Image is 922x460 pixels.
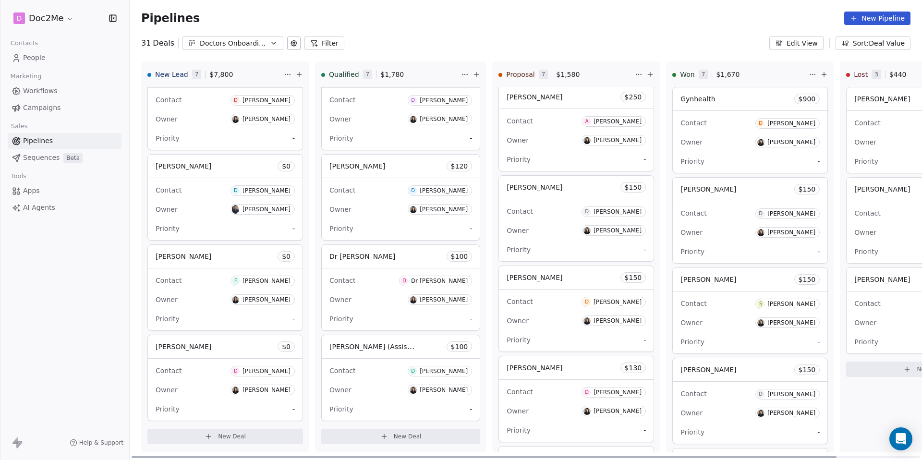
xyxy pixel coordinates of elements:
[817,157,820,166] span: -
[507,364,562,372] span: [PERSON_NAME]
[243,206,291,213] div: [PERSON_NAME]
[594,389,642,396] div: [PERSON_NAME]
[507,227,529,234] span: Owner
[854,138,876,146] span: Owner
[329,206,352,213] span: Owner
[470,404,472,414] span: -
[470,314,472,324] span: -
[625,92,642,102] span: $ 250
[329,134,353,142] span: Priority
[156,315,180,323] span: Priority
[889,427,912,450] div: Open Intercom Messenger
[7,169,30,183] span: Tools
[420,387,468,393] div: [PERSON_NAME]
[147,429,303,444] button: New Deal
[594,317,642,324] div: [PERSON_NAME]
[757,139,764,146] img: L
[507,183,562,191] span: [PERSON_NAME]
[507,156,531,163] span: Priority
[594,208,642,215] div: [PERSON_NAME]
[147,62,282,87] div: New Lead7$7,800
[854,119,880,127] span: Contact
[234,187,238,194] div: D
[147,154,303,241] div: [PERSON_NAME]$0ContactD[PERSON_NAME]OwnerD[PERSON_NAME]Priority-
[321,335,480,421] div: [PERSON_NAME] (Assistentin [PERSON_NAME])$100ContactD[PERSON_NAME]OwnerL[PERSON_NAME]Priority-
[232,116,239,123] img: L
[70,439,123,447] a: Help & Support
[292,224,295,233] span: -
[507,426,531,434] span: Priority
[234,97,238,104] div: D
[625,273,642,282] span: $ 150
[420,187,468,194] div: [PERSON_NAME]
[329,296,352,303] span: Owner
[243,116,291,122] div: [PERSON_NAME]
[769,36,824,50] button: Edit View
[594,227,642,234] div: [PERSON_NAME]
[321,62,459,87] div: Qualified7$1,780
[329,405,353,413] span: Priority
[817,247,820,256] span: -
[767,391,815,398] div: [PERSON_NAME]
[889,70,907,79] span: $ 440
[757,319,764,327] img: L
[757,229,764,236] img: L
[759,300,762,308] div: S
[232,296,239,303] img: L
[282,252,291,261] span: $ 0
[799,94,816,104] span: $ 900
[507,136,529,144] span: Owner
[23,136,53,146] span: Pipelines
[594,299,642,305] div: [PERSON_NAME]
[498,266,654,352] div: [PERSON_NAME]$150ContactD[PERSON_NAME]OwnerL[PERSON_NAME]Priority-
[329,225,353,232] span: Priority
[156,206,178,213] span: Owner
[402,277,406,285] div: D
[767,139,815,145] div: [PERSON_NAME]
[156,162,211,170] span: [PERSON_NAME]
[507,117,533,125] span: Contact
[329,277,355,284] span: Contact
[680,276,736,283] span: [PERSON_NAME]
[141,12,200,25] span: Pipelines
[759,390,763,398] div: D
[451,161,468,171] span: $ 120
[420,296,468,303] div: [PERSON_NAME]
[156,96,182,104] span: Contact
[767,410,815,416] div: [PERSON_NAME]
[394,433,422,440] span: New Deal
[141,37,174,49] div: 31
[594,137,642,144] div: [PERSON_NAME]
[232,205,239,214] img: D
[156,115,178,123] span: Owner
[594,118,642,125] div: [PERSON_NAME]
[585,118,589,125] div: A
[680,428,704,436] span: Priority
[854,157,878,165] span: Priority
[594,408,642,414] div: [PERSON_NAME]
[854,319,876,327] span: Owner
[872,70,881,79] span: 3
[498,62,633,87] div: Proposal7$1,580
[153,37,174,49] span: Deals
[420,368,468,375] div: [PERSON_NAME]
[556,70,580,79] span: $ 1,580
[156,386,178,394] span: Owner
[8,83,121,99] a: Workflows
[585,298,589,306] div: D
[625,363,642,373] span: $ 130
[507,207,533,215] span: Contact
[799,365,816,375] span: $ 150
[411,97,415,104] div: D
[23,153,60,163] span: Sequences
[680,300,706,307] span: Contact
[8,100,121,116] a: Campaigns
[767,301,815,307] div: [PERSON_NAME]
[79,439,123,447] span: Help & Support
[420,97,468,104] div: [PERSON_NAME]
[799,275,816,284] span: $ 150
[817,337,820,347] span: -
[759,120,763,127] div: D
[680,209,706,217] span: Contact
[200,38,266,48] div: Doctors Onboarding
